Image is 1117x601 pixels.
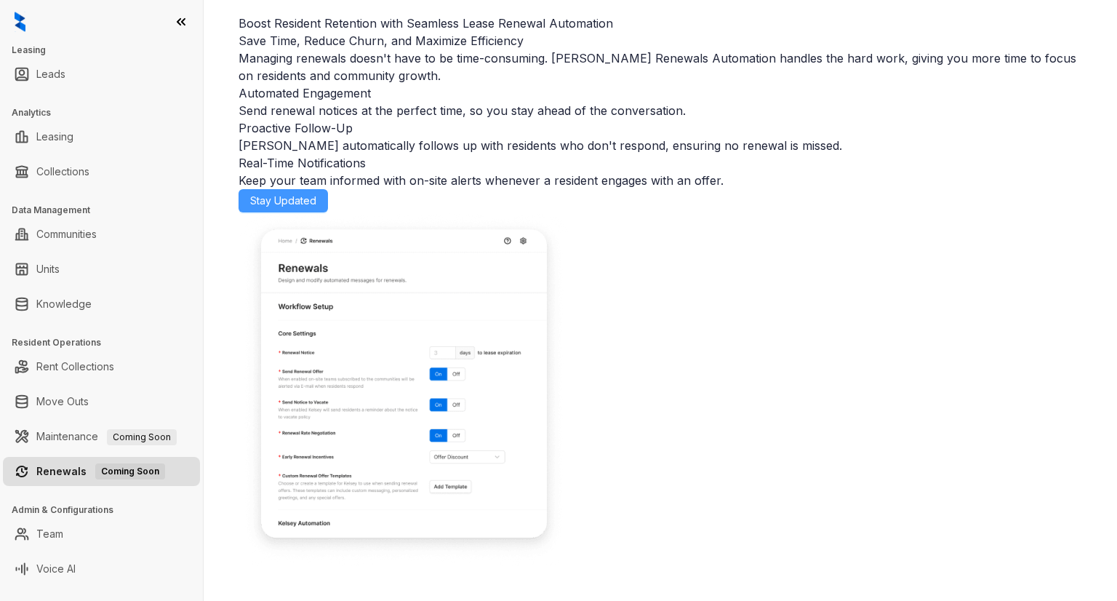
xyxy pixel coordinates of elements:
h4: Automated Engagement [239,84,1082,102]
a: Rent Collections [36,352,114,381]
li: Units [3,255,200,284]
a: Knowledge [36,290,92,319]
span: Stay Updated [250,193,316,209]
h2: Boost Resident Retention with Seamless Lease Renewal Automation [239,15,1082,32]
li: Team [3,520,200,549]
img: Save Time, Reduce Churn, and Maximize Efficiency [239,212,569,566]
p: Send renewal notices at the perfect time, so you stay ahead of the conversation. [239,102,1082,119]
li: Knowledge [3,290,200,319]
a: RenewalsComing Soon [36,457,165,486]
a: Communities [36,220,97,249]
span: Coming Soon [107,429,177,445]
h3: Resident Operations [12,336,203,349]
a: Leads [36,60,65,89]
h3: Save Time, Reduce Churn, and Maximize Efficiency [239,32,1082,49]
li: Rent Collections [3,352,200,381]
li: Collections [3,157,200,186]
a: Team [36,520,63,549]
h3: Admin & Configurations [12,504,203,517]
li: Voice AI [3,554,200,584]
h4: Proactive Follow-Up [239,119,1082,137]
h3: Leasing [12,44,203,57]
span: Coming Soon [95,463,165,479]
p: [PERSON_NAME] automatically follows up with residents who don't respond, ensuring no renewal is m... [239,137,1082,154]
h3: Data Management [12,204,203,217]
p: Managing renewals doesn't have to be time-consuming. [PERSON_NAME] Renewals Automation handles th... [239,49,1082,84]
li: Renewals [3,457,200,486]
li: Leads [3,60,200,89]
a: Units [36,255,60,284]
li: Maintenance [3,422,200,451]
h4: Real-Time Notifications [239,154,1082,172]
a: Leasing [36,122,73,151]
li: Communities [3,220,200,249]
img: logo [15,12,25,32]
p: Keep your team informed with on-site alerts whenever a resident engages with an offer. [239,172,1082,189]
a: Collections [36,157,89,186]
h3: Analytics [12,106,203,119]
li: Move Outs [3,387,200,416]
a: Stay Updated [239,189,328,212]
a: Voice AI [36,554,76,584]
a: Move Outs [36,387,89,416]
li: Leasing [3,122,200,151]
